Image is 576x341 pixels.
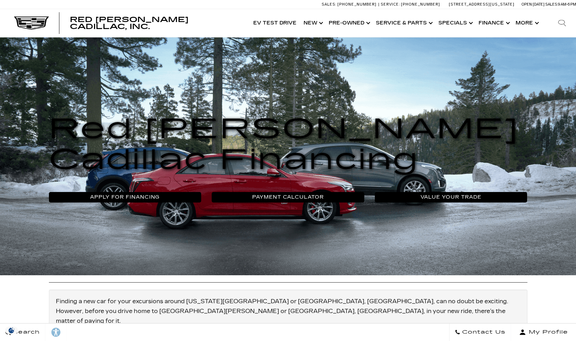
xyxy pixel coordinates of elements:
a: Service & Parts [372,9,435,37]
span: Sales: [322,2,336,7]
img: Opt-Out Icon [3,327,20,334]
a: New [300,9,325,37]
a: [STREET_ADDRESS][US_STATE] [449,2,515,7]
a: Sales: [PHONE_NUMBER] [322,2,378,6]
a: EV Test Drive [250,9,300,37]
span: Search [11,327,40,337]
span: 9 AM-6 PM [558,2,576,7]
span: [PHONE_NUMBER] [401,2,440,7]
h1: Red [PERSON_NAME] Cadillac Financing [49,114,527,175]
a: Pre-Owned [325,9,372,37]
a: Value Your Trade [375,192,527,203]
span: Open [DATE] [522,2,545,7]
a: Red [PERSON_NAME] Cadillac, Inc. [70,16,243,30]
span: Contact Us [460,327,505,337]
a: Apply For Financing [49,192,202,203]
a: Specials [435,9,475,37]
button: Open user profile menu [511,324,576,341]
section: Click to Open Cookie Consent Modal [3,327,20,334]
a: Payment Calculator [212,192,364,203]
span: [PHONE_NUMBER] [337,2,377,7]
p: Finding a new car for your excursions around [US_STATE][GEOGRAPHIC_DATA] or [GEOGRAPHIC_DATA], [G... [56,297,520,326]
span: Sales: [545,2,558,7]
a: Contact Us [449,324,511,341]
button: More [512,9,541,37]
span: Red [PERSON_NAME] Cadillac, Inc. [70,15,189,31]
span: My Profile [526,327,568,337]
img: Cadillac Dark Logo with Cadillac White Text [14,16,49,30]
a: Finance [475,9,512,37]
span: Service: [381,2,400,7]
a: Service: [PHONE_NUMBER] [378,2,442,6]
